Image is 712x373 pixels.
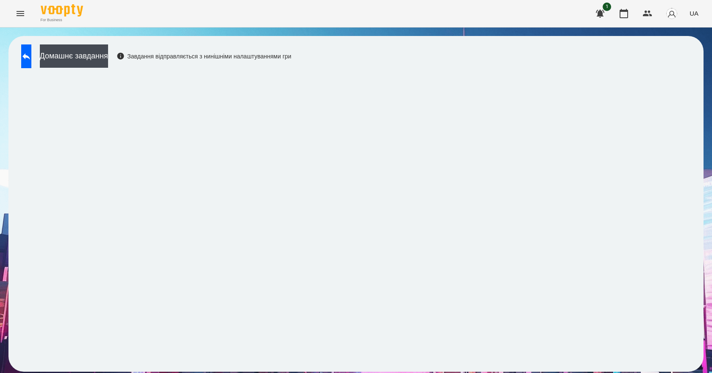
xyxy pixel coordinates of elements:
[10,3,31,24] button: Menu
[41,17,83,23] span: For Business
[117,52,292,61] div: Завдання відправляється з нинішніми налаштуваннями гри
[40,44,108,68] button: Домашнє завдання
[686,6,702,21] button: UA
[666,8,678,19] img: avatar_s.png
[690,9,698,18] span: UA
[41,4,83,17] img: Voopty Logo
[603,3,611,11] span: 1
